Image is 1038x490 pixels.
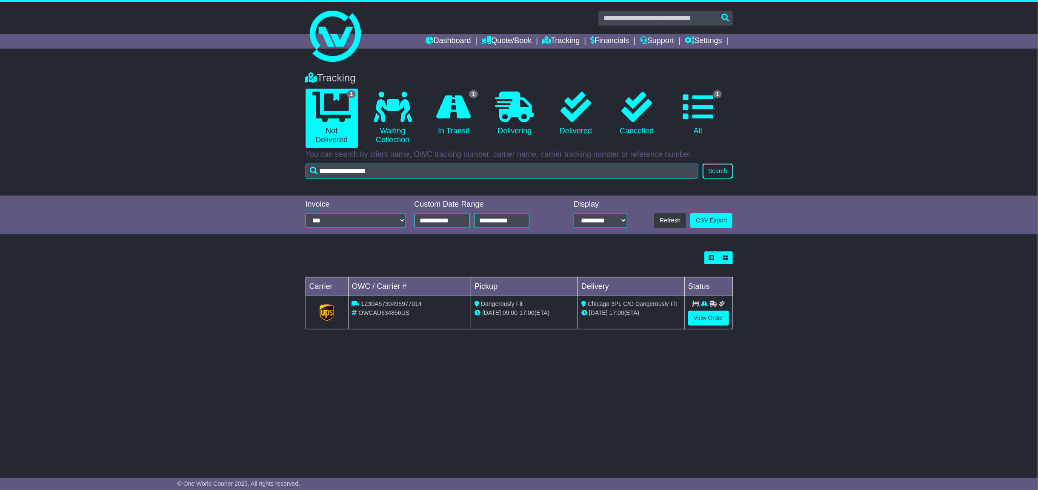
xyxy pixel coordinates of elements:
[542,34,580,49] a: Tracking
[426,34,471,49] a: Dashboard
[361,300,421,307] span: 1Z30A5730495977014
[713,90,722,98] span: 1
[366,89,419,148] a: Waiting Collection
[581,308,681,317] div: (ETA)
[589,309,608,316] span: [DATE]
[306,89,358,148] a: 1 Not Delivered
[503,309,518,316] span: 09:00
[301,72,737,84] div: Tracking
[415,200,551,209] div: Custom Date Range
[690,213,732,228] a: CSV Export
[574,200,627,209] div: Display
[489,89,541,139] a: Delivering
[347,90,356,98] span: 1
[640,34,674,49] a: Support
[549,89,602,139] a: Delivered
[306,277,348,296] td: Carrier
[469,90,478,98] span: 1
[588,300,677,307] span: Chicago 3PL C/O Dangerously Fit
[475,308,574,317] div: - (ETA)
[672,89,724,139] a: 1 All
[482,309,501,316] span: [DATE]
[481,300,523,307] span: Dangerously Fit
[611,89,663,139] a: Cancelled
[609,309,624,316] span: 17:00
[481,34,532,49] a: Quote/Book
[703,164,732,179] button: Search
[320,304,334,321] img: GetCarrierServiceLogo
[654,213,686,228] button: Refresh
[471,277,578,296] td: Pickup
[358,309,409,316] span: OWCAU634856US
[684,277,732,296] td: Status
[177,480,300,487] span: © One World Courier 2025. All rights reserved.
[306,150,733,159] p: You can search by client name, OWC tracking number, carrier name, carrier tracking number or refe...
[685,34,722,49] a: Settings
[688,311,729,326] a: View Order
[306,200,406,209] div: Invoice
[578,277,684,296] td: Delivery
[348,277,471,296] td: OWC / Carrier #
[520,309,535,316] span: 17:00
[427,89,480,139] a: 1 In Transit
[590,34,629,49] a: Financials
